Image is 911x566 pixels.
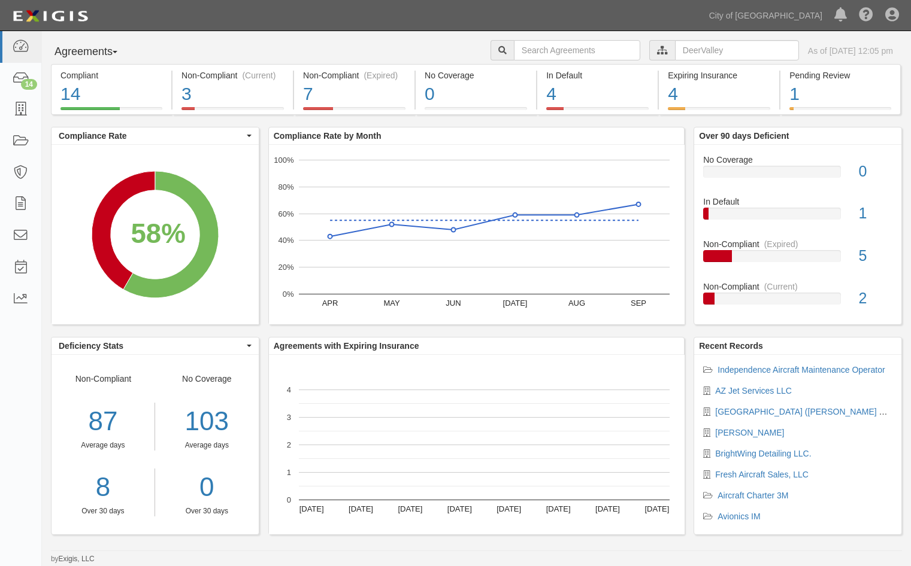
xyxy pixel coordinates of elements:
[789,69,891,81] div: Pending Review
[164,403,250,440] div: 103
[715,470,809,479] a: Fresh Aircraft Sales, LLC
[668,81,770,107] div: 4
[274,156,294,165] text: 100%
[699,131,789,141] b: Over 90 days Deficient
[52,127,259,144] button: Compliance Rate
[287,413,291,422] text: 3
[850,288,901,309] div: 2
[546,69,649,81] div: In Default
[164,440,250,451] div: Average days
[278,263,293,272] text: 20%
[850,203,901,224] div: 1
[595,504,620,513] text: [DATE]
[51,107,171,117] a: Compliant14
[52,506,155,516] div: Over 30 days
[172,107,293,117] a: Non-Compliant(Current)3
[269,355,685,534] svg: A chart.
[503,299,527,308] text: [DATE]
[850,245,901,267] div: 5
[718,491,788,500] a: Aircraft Charter 3M
[715,386,792,395] a: AZ Jet Services LLC
[364,69,398,81] div: (Expired)
[274,341,419,351] b: Agreements with Expiring Insurance
[537,107,658,117] a: In Default4
[715,428,784,437] a: [PERSON_NAME]
[425,69,527,81] div: No Coverage
[446,299,461,308] text: JUN
[278,236,293,245] text: 40%
[181,81,284,107] div: 3
[274,131,382,141] b: Compliance Rate by Month
[52,337,259,354] button: Deficiency Stats
[52,403,155,440] div: 87
[668,69,770,81] div: Expiring Insurance
[60,81,162,107] div: 14
[322,299,338,308] text: APR
[294,107,414,117] a: Non-Compliant(Expired)7
[780,107,901,117] a: Pending Review1
[59,130,244,142] span: Compliance Rate
[287,440,291,449] text: 2
[52,145,259,324] svg: A chart.
[694,154,901,166] div: No Coverage
[349,504,373,513] text: [DATE]
[416,107,536,117] a: No Coverage0
[703,238,892,281] a: Non-Compliant(Expired)5
[789,81,891,107] div: 1
[718,512,760,521] a: Avionics IM
[51,554,95,564] small: by
[425,81,527,107] div: 0
[303,81,405,107] div: 7
[164,468,250,506] a: 0
[703,281,892,314] a: Non-Compliant(Current)2
[278,209,293,218] text: 60%
[287,495,291,504] text: 0
[514,40,640,60] input: Search Agreements
[51,40,141,64] button: Agreements
[9,5,92,27] img: logo-5460c22ac91f19d4615b14bd174203de0afe785f0fc80cf4dbbc73dc1793850b.png
[282,290,293,299] text: 0%
[278,182,293,191] text: 80%
[764,281,798,293] div: (Current)
[659,107,779,117] a: Expiring Insurance4
[287,468,291,477] text: 1
[675,40,799,60] input: DeerValley
[694,238,901,250] div: Non-Compliant
[299,504,323,513] text: [DATE]
[546,81,649,107] div: 4
[131,214,185,253] div: 58%
[703,196,892,238] a: In Default1
[164,506,250,516] div: Over 30 days
[568,299,585,308] text: AUG
[694,281,901,293] div: Non-Compliant
[21,79,37,90] div: 14
[59,340,244,352] span: Deficiency Stats
[287,385,291,394] text: 4
[694,196,901,208] div: In Default
[52,468,155,506] a: 8
[155,373,259,516] div: No Coverage
[242,69,276,81] div: (Current)
[52,440,155,451] div: Average days
[447,504,472,513] text: [DATE]
[497,504,521,513] text: [DATE]
[398,504,422,513] text: [DATE]
[52,373,155,516] div: Non-Compliant
[644,504,669,513] text: [DATE]
[718,365,885,375] a: Independence Aircraft Maintenance Operator
[181,69,284,81] div: Non-Compliant (Current)
[60,69,162,81] div: Compliant
[631,299,646,308] text: SEP
[703,154,892,196] a: No Coverage0
[699,341,763,351] b: Recent Records
[383,299,400,308] text: MAY
[850,161,901,182] div: 0
[546,504,570,513] text: [DATE]
[269,145,685,324] svg: A chart.
[703,4,828,28] a: City of [GEOGRAPHIC_DATA]
[715,449,811,458] a: BrightWing Detailing LLC.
